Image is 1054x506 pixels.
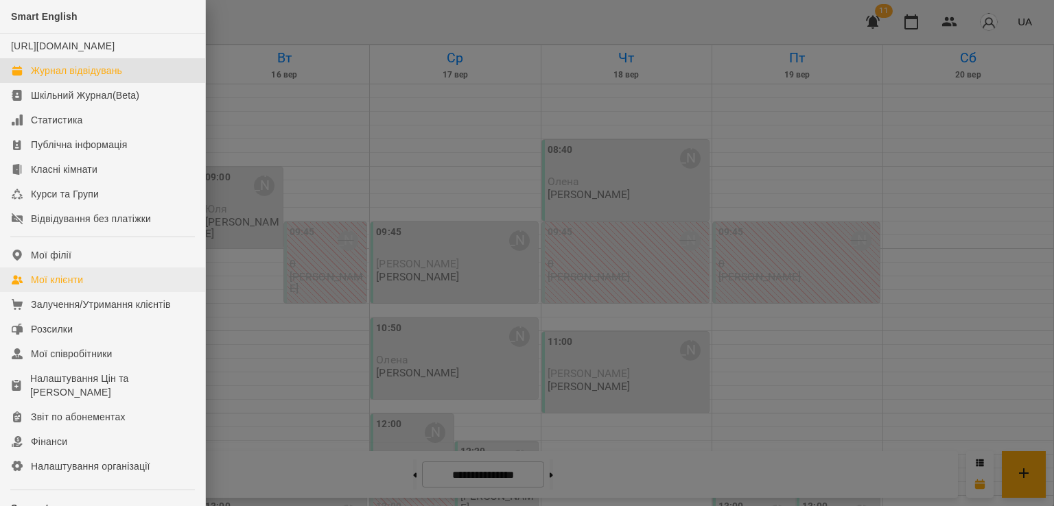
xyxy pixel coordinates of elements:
[31,113,83,127] div: Статистика
[31,64,122,77] div: Журнал відвідувань
[31,459,150,473] div: Налаштування організації
[31,212,151,226] div: Відвідування без платіжки
[31,88,139,102] div: Шкільний Журнал(Beta)
[11,40,115,51] a: [URL][DOMAIN_NAME]
[31,322,73,336] div: Розсилки
[31,162,97,176] div: Класні кімнати
[11,11,78,22] span: Smart English
[31,248,71,262] div: Мої філії
[31,435,67,448] div: Фінанси
[31,187,99,201] div: Курси та Групи
[31,298,171,311] div: Залучення/Утримання клієнтів
[31,273,83,287] div: Мої клієнти
[30,372,194,399] div: Налаштування Цін та [PERSON_NAME]
[31,347,113,361] div: Мої співробітники
[31,410,126,424] div: Звіт по абонементах
[31,138,127,152] div: Публічна інформація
